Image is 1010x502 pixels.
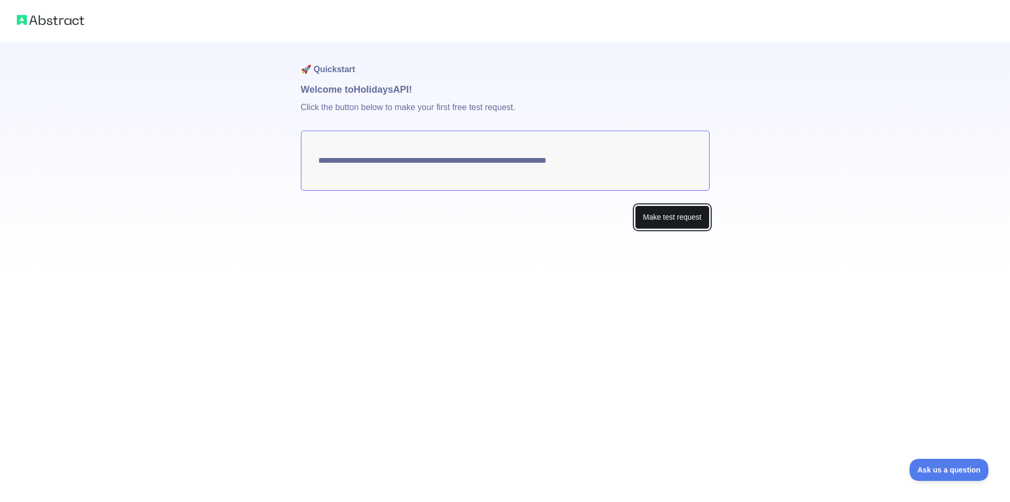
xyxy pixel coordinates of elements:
img: Abstract logo [17,13,84,27]
h1: 🚀 Quickstart [301,42,710,82]
iframe: Toggle Customer Support [910,459,989,481]
button: Make test request [635,205,709,229]
p: Click the button below to make your first free test request. [301,97,710,131]
h1: Welcome to Holidays API! [301,82,710,97]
